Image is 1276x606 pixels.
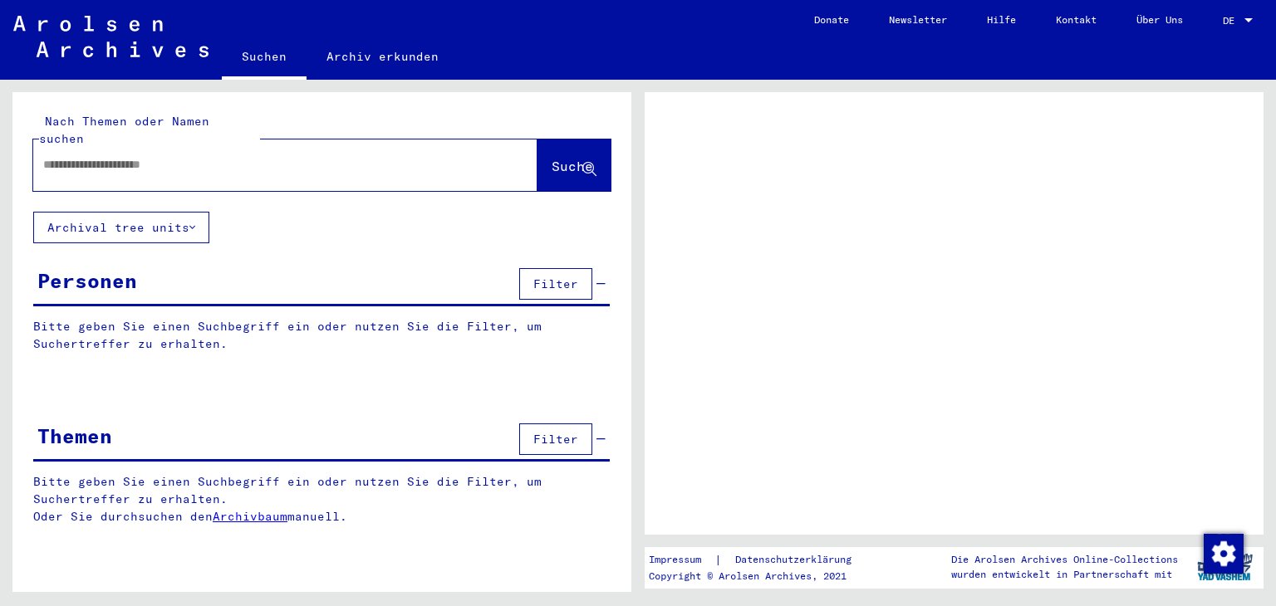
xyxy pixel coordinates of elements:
[37,421,112,451] div: Themen
[537,139,611,191] button: Suche
[39,114,209,146] mat-label: Nach Themen oder Namen suchen
[533,432,578,447] span: Filter
[552,158,593,174] span: Suche
[33,473,611,525] p: Bitte geben Sie einen Suchbegriff ein oder nutzen Sie die Filter, um Suchertreffer zu erhalten. O...
[33,212,209,243] button: Archival tree units
[533,276,578,291] span: Filter
[951,567,1178,582] p: wurden entwickelt in Partnerschaft mit
[37,266,137,296] div: Personen
[519,423,592,455] button: Filter
[649,551,714,569] a: Impressum
[519,268,592,300] button: Filter
[33,318,610,353] p: Bitte geben Sie einen Suchbegriff ein oder nutzen Sie die Filter, um Suchertreffer zu erhalten.
[649,569,871,584] p: Copyright © Arolsen Archives, 2021
[722,551,871,569] a: Datenschutzerklärung
[649,551,871,569] div: |
[222,37,307,80] a: Suchen
[1223,15,1241,27] span: DE
[13,16,209,57] img: Arolsen_neg.svg
[1194,546,1256,588] img: yv_logo.png
[951,552,1178,567] p: Die Arolsen Archives Online-Collections
[1204,534,1244,574] img: Zustimmung ändern
[307,37,459,76] a: Archiv erkunden
[213,509,287,524] a: Archivbaum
